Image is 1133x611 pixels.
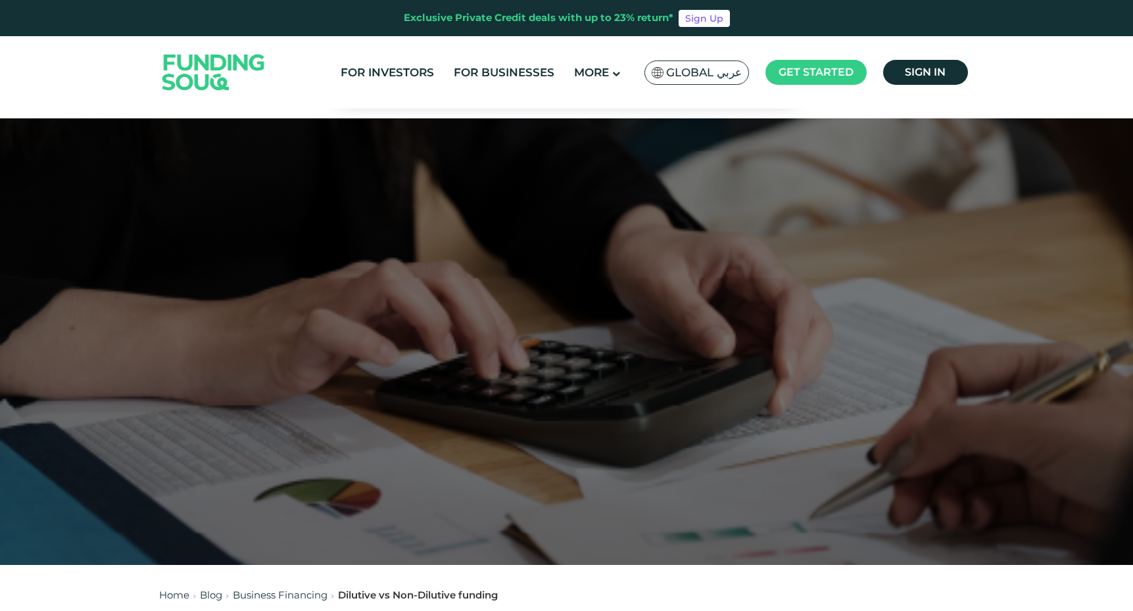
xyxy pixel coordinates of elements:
span: More [574,66,609,79]
a: Business Financing [233,589,327,601]
a: Blog [200,589,222,601]
span: Sign in [905,66,946,78]
a: For Investors [337,62,437,84]
a: Home [159,589,189,601]
a: Sign in [883,60,968,85]
a: For Businesses [450,62,558,84]
img: Logo [149,39,278,105]
img: SA Flag [652,67,663,78]
span: Global عربي [666,65,742,80]
a: Sign Up [679,10,730,27]
span: Get started [779,66,854,78]
div: Exclusive Private Credit deals with up to 23% return* [404,11,673,26]
div: Dilutive vs Non-Dilutive funding [338,588,498,603]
